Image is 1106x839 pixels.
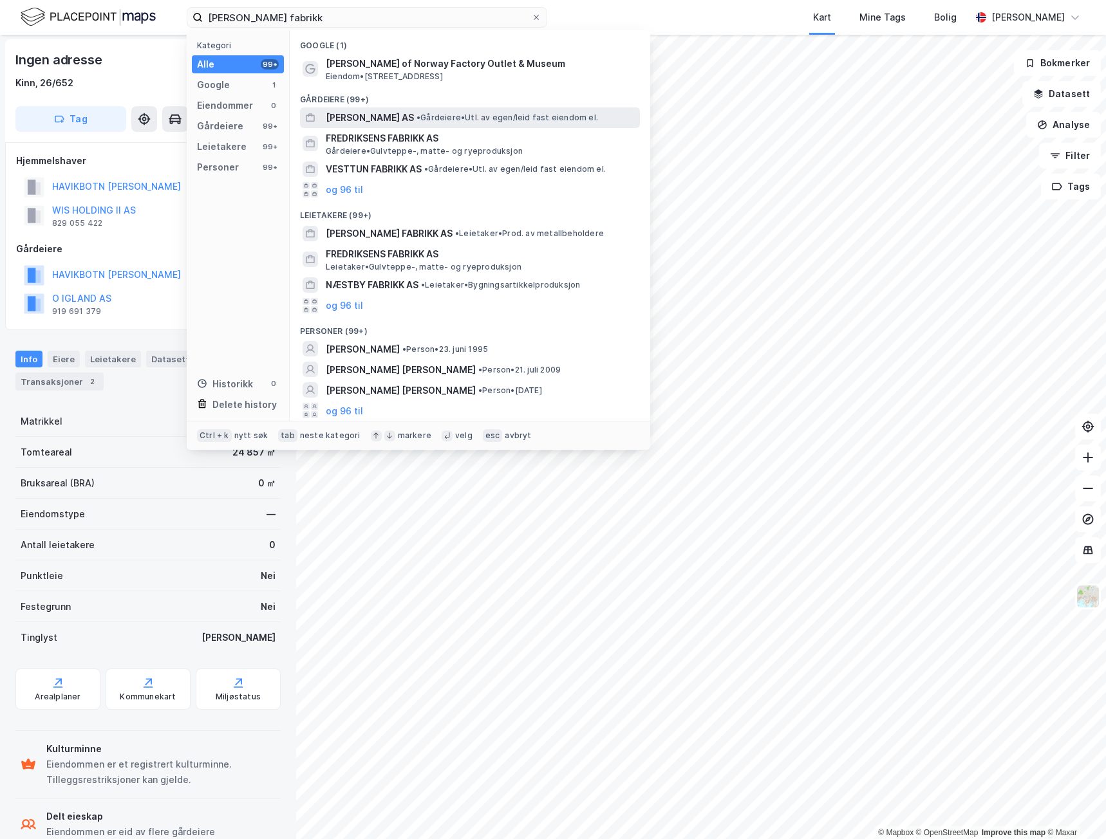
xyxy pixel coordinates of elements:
[290,30,650,53] div: Google (1)
[478,365,561,375] span: Person • 21. juli 2009
[326,342,400,357] span: [PERSON_NAME]
[326,403,363,418] button: og 96 til
[15,106,126,132] button: Tag
[16,241,280,257] div: Gårdeiere
[52,306,101,317] div: 919 691 379
[197,118,243,134] div: Gårdeiere
[326,383,476,398] span: [PERSON_NAME] [PERSON_NAME]
[212,397,277,412] div: Delete history
[15,50,104,70] div: Ingen adresse
[197,41,284,50] div: Kategori
[455,228,459,238] span: •
[267,506,276,522] div: —
[16,153,280,169] div: Hjemmelshaver
[1026,112,1101,138] button: Analyse
[197,77,230,93] div: Google
[21,537,95,553] div: Antall leietakere
[424,164,606,174] span: Gårdeiere • Utl. av egen/leid fast eiendom el.
[21,445,72,460] div: Tomteareal
[261,142,279,152] div: 99+
[326,298,363,313] button: og 96 til
[21,599,71,614] div: Festegrunn
[326,56,635,71] span: [PERSON_NAME] of Norway Factory Outlet & Museum
[21,568,63,584] div: Punktleie
[197,376,253,392] div: Historikk
[1042,777,1106,839] div: Kontrollprogram for chat
[261,599,276,614] div: Nei
[1076,584,1100,609] img: Z
[21,414,62,429] div: Matrikkel
[85,351,141,367] div: Leietakere
[21,630,57,645] div: Tinglyst
[1022,81,1101,107] button: Datasett
[278,429,297,442] div: tab
[326,161,422,177] span: VESTTUN FABRIKK AS
[300,430,361,441] div: neste kategori
[15,75,73,91] div: Kinn, 26/652
[46,757,276,788] div: Eiendommen er et registrert kulturminne. Tilleggsrestriksjoner kan gjelde.
[1014,50,1101,76] button: Bokmerker
[398,430,431,441] div: markere
[197,160,239,175] div: Personer
[269,537,276,553] div: 0
[290,84,650,107] div: Gårdeiere (99+)
[326,182,363,198] button: og 96 til
[326,246,635,262] span: FREDRIKSENS FABRIKK AS
[21,475,95,491] div: Bruksareal (BRA)
[934,10,957,25] div: Bolig
[326,226,453,241] span: [PERSON_NAME] FABRIKK AS
[483,429,503,442] div: esc
[46,809,215,824] div: Delt eieskap
[326,131,635,146] span: FREDRIKSENS FABRIKK AS
[197,429,232,442] div: Ctrl + k
[232,445,276,460] div: 24 857 ㎡
[86,375,98,388] div: 2
[455,228,604,239] span: Leietaker • Prod. av metallbeholdere
[258,475,276,491] div: 0 ㎡
[261,59,279,69] div: 99+
[268,100,279,111] div: 0
[982,828,1045,837] a: Improve this map
[290,316,650,339] div: Personer (99+)
[52,218,102,228] div: 829 055 422
[421,280,580,290] span: Leietaker • Bygningsartikkelproduksjon
[326,146,523,156] span: Gårdeiere • Gulvteppe-, matte- og ryeproduksjon
[15,351,42,367] div: Info
[15,373,104,391] div: Transaksjoner
[48,351,80,367] div: Eiere
[261,121,279,131] div: 99+
[421,280,425,290] span: •
[21,506,85,522] div: Eiendomstype
[991,10,1065,25] div: [PERSON_NAME]
[261,162,279,172] div: 99+
[402,344,406,354] span: •
[505,430,531,441] div: avbryt
[326,71,443,82] span: Eiendom • [STREET_ADDRESS]
[326,277,418,293] span: NÆSTBY FABRIKK AS
[478,385,542,396] span: Person • [DATE]
[120,692,176,702] div: Kommunekart
[197,57,214,72] div: Alle
[21,6,156,28] img: logo.f888ab2527a4732fd821a326f86c7f29.svg
[197,139,247,154] div: Leietakere
[261,568,276,584] div: Nei
[402,344,488,355] span: Person • 23. juni 1995
[417,113,420,122] span: •
[290,200,650,223] div: Leietakere (99+)
[46,741,276,757] div: Kulturminne
[326,110,414,125] span: [PERSON_NAME] AS
[216,692,261,702] div: Miljøstatus
[146,351,194,367] div: Datasett
[326,262,521,272] span: Leietaker • Gulvteppe-, matte- og ryeproduksjon
[1039,143,1101,169] button: Filter
[202,630,276,645] div: [PERSON_NAME]
[478,385,482,395] span: •
[916,828,979,837] a: OpenStreetMap
[1041,174,1101,199] button: Tags
[326,362,476,378] span: [PERSON_NAME] [PERSON_NAME]
[478,365,482,374] span: •
[203,8,531,27] input: Søk på adresse, matrikkel, gårdeiere, leietakere eller personer
[417,113,598,123] span: Gårdeiere • Utl. av egen/leid fast eiendom el.
[268,378,279,389] div: 0
[197,98,253,113] div: Eiendommer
